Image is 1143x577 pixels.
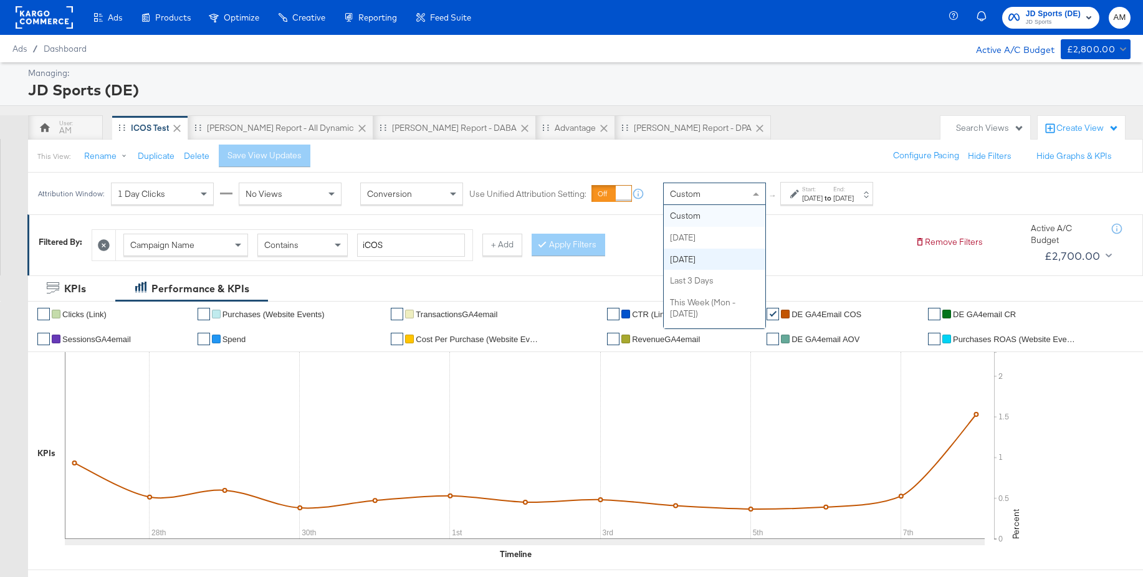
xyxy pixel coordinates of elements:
[391,308,403,320] a: ✔
[416,335,540,344] span: Cost Per Purchase (Website Events)
[791,310,861,319] span: DE GA4Email COS
[1061,39,1131,59] button: £2,800.00
[222,335,246,344] span: Spend
[12,44,27,54] span: Ads
[118,188,165,199] span: 1 Day Clicks
[469,188,586,200] label: Use Unified Attribution Setting:
[416,310,497,319] span: TransactionsGA4email
[664,292,765,325] div: This Week (Mon - [DATE])
[1026,7,1081,21] span: JD Sports (DE)
[131,122,169,134] div: iCOS Test
[884,145,968,167] button: Configure Pacing
[75,145,140,168] button: Rename
[791,335,859,344] span: DE GA4email AOV
[198,308,210,320] a: ✔
[1036,150,1112,162] button: Hide Graphs & KPIs
[37,447,55,459] div: KPIs
[607,333,619,345] a: ✔
[1002,7,1099,29] button: JD Sports (DE)JD Sports
[292,12,325,22] span: Creative
[928,333,940,345] a: ✔
[108,12,122,22] span: Ads
[482,234,522,256] button: + Add
[151,282,249,296] div: Performance & KPIs
[664,227,765,249] div: [DATE]
[953,310,1016,319] span: DE GA4email CR
[37,151,70,161] div: This View:
[963,39,1055,58] div: Active A/C Budget
[928,308,940,320] a: ✔
[357,234,465,257] input: Enter a search term
[1040,246,1114,266] button: £2,700.00
[155,12,191,22] span: Products
[380,124,386,131] div: Drag to reorder tab
[802,193,823,203] div: [DATE]
[1109,7,1131,29] button: AM
[1010,509,1021,539] text: Percent
[802,185,823,193] label: Start:
[670,188,701,199] span: Custom
[634,122,752,134] div: [PERSON_NAME] Report - DPA
[500,548,532,560] div: Timeline
[953,335,1078,344] span: Purchases ROAS (Website Events)
[664,270,765,292] div: Last 3 Days
[130,239,194,250] span: Campaign Name
[767,308,779,320] a: ✔
[367,188,412,199] span: Conversion
[1031,222,1099,246] div: Active A/C Budget
[391,333,403,345] a: ✔
[27,44,44,54] span: /
[1026,17,1081,27] span: JD Sports
[59,125,72,136] div: AM
[767,194,779,198] span: ↑
[664,325,765,358] div: This Week (Sun - [DATE])
[264,239,299,250] span: Contains
[118,124,125,131] div: Drag to reorder tab
[37,333,50,345] a: ✔
[767,333,779,345] a: ✔
[1114,11,1126,25] span: AM
[64,282,86,296] div: KPIs
[28,79,1127,100] div: JD Sports (DE)
[138,150,175,162] button: Duplicate
[224,12,259,22] span: Optimize
[246,188,282,199] span: No Views
[358,12,397,22] span: Reporting
[664,249,765,270] div: [DATE]
[430,12,471,22] span: Feed Suite
[915,236,983,248] button: Remove Filters
[621,124,628,131] div: Drag to reorder tab
[833,193,854,203] div: [DATE]
[62,335,131,344] span: SessionsGA4email
[198,333,210,345] a: ✔
[28,67,1127,79] div: Managing:
[956,122,1024,134] div: Search Views
[833,185,854,193] label: End:
[37,189,105,198] div: Attribution Window:
[44,44,87,54] a: Dashboard
[62,310,107,319] span: Clicks (Link)
[823,193,833,203] strong: to
[542,124,549,131] div: Drag to reorder tab
[194,124,201,131] div: Drag to reorder tab
[632,335,700,344] span: RevenueGA4email
[184,150,209,162] button: Delete
[1045,247,1101,265] div: £2,700.00
[607,308,619,320] a: ✔
[207,122,354,134] div: [PERSON_NAME] Report - All Dynamic
[664,205,765,227] div: Custom
[968,150,1011,162] button: Hide Filters
[1056,122,1119,135] div: Create View
[392,122,517,134] div: [PERSON_NAME] Report - DABA
[555,122,596,134] div: Advantage
[222,310,325,319] span: Purchases (Website Events)
[632,310,671,319] span: CTR (Link)
[1067,42,1116,57] div: £2,800.00
[39,236,82,248] div: Filtered By:
[37,308,50,320] a: ✔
